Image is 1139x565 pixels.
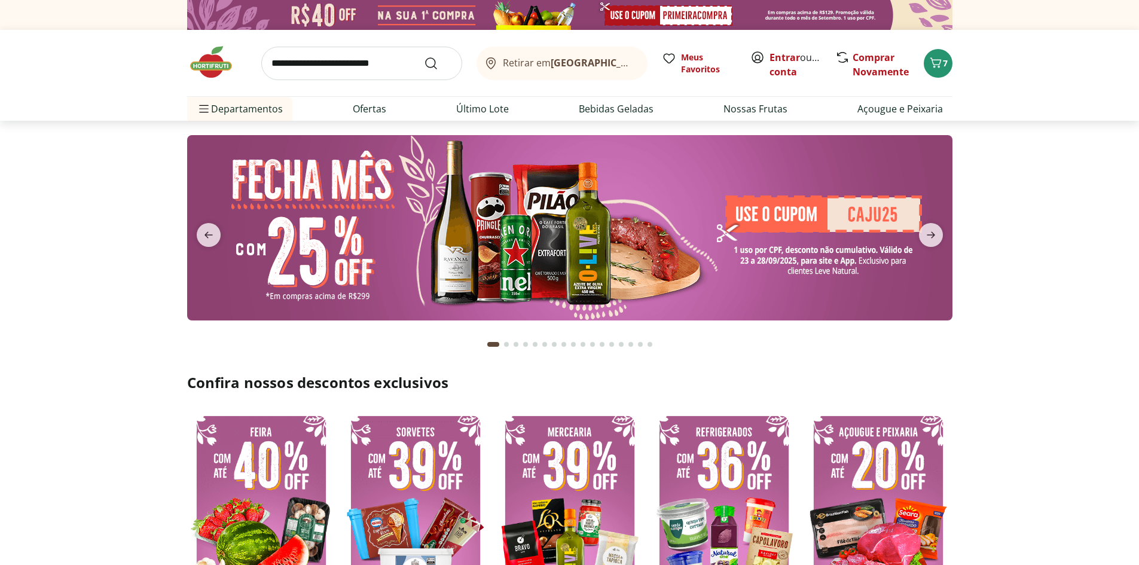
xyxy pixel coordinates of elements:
button: Menu [197,94,211,123]
img: banana [187,135,952,320]
button: Retirar em[GEOGRAPHIC_DATA]/[GEOGRAPHIC_DATA] [477,47,648,80]
a: Bebidas Geladas [579,102,654,116]
a: Comprar Novamente [853,51,909,78]
button: Carrinho [924,49,952,78]
h2: Confira nossos descontos exclusivos [187,373,952,392]
button: Go to page 10 from fs-carousel [578,330,588,359]
button: Go to page 7 from fs-carousel [549,330,559,359]
button: Submit Search [424,56,453,71]
button: next [909,223,952,247]
button: Go to page 17 from fs-carousel [645,330,655,359]
button: Go to page 14 from fs-carousel [616,330,626,359]
a: Entrar [769,51,800,64]
input: search [261,47,462,80]
a: Açougue e Peixaria [857,102,943,116]
button: Go to page 9 from fs-carousel [569,330,578,359]
button: Go to page 8 from fs-carousel [559,330,569,359]
img: Hortifruti [187,44,247,80]
span: Departamentos [197,94,283,123]
span: 7 [943,57,948,69]
span: ou [769,50,823,79]
span: Meus Favoritos [681,51,736,75]
a: Criar conta [769,51,835,78]
span: Retirar em [503,57,635,68]
button: Current page from fs-carousel [485,330,502,359]
button: Go to page 16 from fs-carousel [636,330,645,359]
button: Go to page 4 from fs-carousel [521,330,530,359]
button: Go to page 13 from fs-carousel [607,330,616,359]
button: Go to page 3 from fs-carousel [511,330,521,359]
button: Go to page 15 from fs-carousel [626,330,636,359]
a: Nossas Frutas [723,102,787,116]
a: Meus Favoritos [662,51,736,75]
a: Último Lote [456,102,509,116]
button: Go to page 2 from fs-carousel [502,330,511,359]
button: Go to page 12 from fs-carousel [597,330,607,359]
a: Ofertas [353,102,386,116]
button: Go to page 5 from fs-carousel [530,330,540,359]
button: previous [187,223,230,247]
button: Go to page 6 from fs-carousel [540,330,549,359]
b: [GEOGRAPHIC_DATA]/[GEOGRAPHIC_DATA] [551,56,752,69]
button: Go to page 11 from fs-carousel [588,330,597,359]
